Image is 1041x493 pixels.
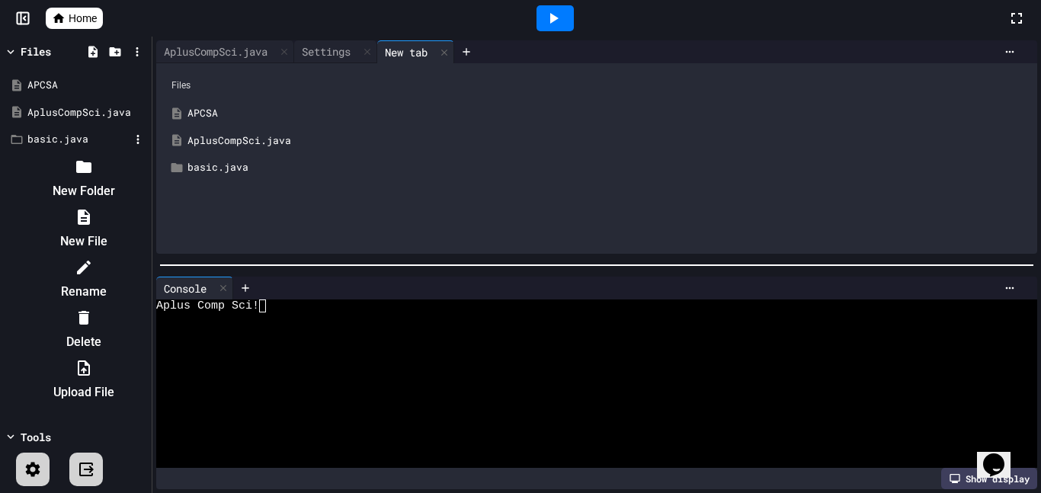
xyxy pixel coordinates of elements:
[187,106,1028,121] div: APCSA
[156,43,275,59] div: AplusCompSci.java
[156,277,233,299] div: Console
[19,356,148,405] li: Upload File
[21,43,51,59] div: Files
[156,280,214,296] div: Console
[294,43,358,59] div: Settings
[19,205,148,254] li: New File
[377,40,454,63] div: New tab
[19,306,148,354] li: Delete
[27,78,146,93] div: APCSA
[156,299,259,312] span: Aplus Comp Sci!
[977,432,1026,478] iframe: chat widget
[187,133,1028,149] div: AplusCompSci.java
[19,155,148,203] li: New Folder
[941,468,1037,489] div: Show display
[294,40,377,63] div: Settings
[377,44,435,60] div: New tab
[187,160,1028,175] div: basic.java
[27,105,146,120] div: AplusCompSci.java
[21,429,51,445] div: Tools
[46,8,103,29] a: Home
[164,71,1030,100] div: Files
[69,11,97,26] span: Home
[27,132,130,147] div: basic.java
[156,40,294,63] div: AplusCompSci.java
[19,255,148,304] li: Rename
